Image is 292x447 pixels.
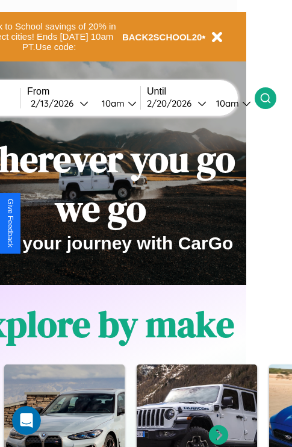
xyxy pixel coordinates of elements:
div: 10am [210,98,242,109]
label: Until [147,86,255,97]
div: 2 / 13 / 2026 [31,98,79,109]
button: 10am [207,97,255,110]
div: 2 / 20 / 2026 [147,98,197,109]
button: 10am [92,97,140,110]
div: 10am [96,98,128,109]
label: From [27,86,140,97]
b: BACK2SCHOOL20 [122,32,202,42]
button: 2/13/2026 [27,97,92,110]
iframe: Intercom live chat [12,406,41,435]
div: Give Feedback [6,199,14,248]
